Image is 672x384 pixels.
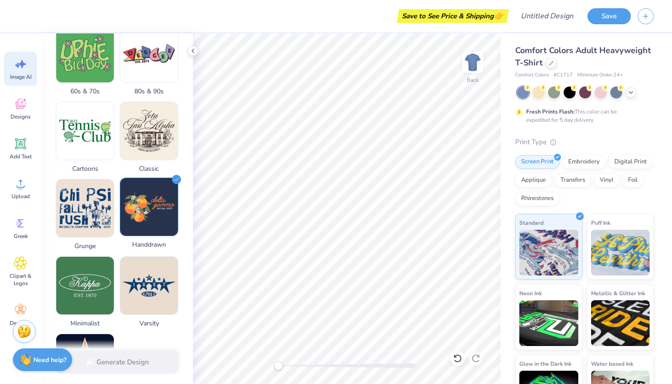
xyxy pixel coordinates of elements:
span: # C1717 [554,71,573,79]
span: Image AI [10,73,32,81]
span: Add Text [10,153,32,160]
div: Applique [515,173,552,187]
div: Accessibility label [274,361,283,370]
span: Neon Ink [519,288,542,298]
span: Standard [519,218,544,227]
span: Comfort Colors Adult Heavyweight T-Shirt [515,45,651,68]
span: Designs [11,113,31,120]
span: 60s & 70s [56,87,114,96]
img: Back [464,53,482,71]
img: Puff Ink [591,230,650,276]
span: Glow in the Dark Ink [519,359,571,368]
span: Metallic & Glitter Ink [591,288,645,298]
span: Puff Ink [591,218,610,227]
img: Varsity [120,257,178,314]
img: Minimalist [56,257,114,314]
span: Handdrawn [120,240,178,249]
strong: Fresh Prints Flash: [526,108,575,115]
div: Back [467,76,479,84]
span: Greek [14,233,28,240]
img: 80s & 90s [120,25,178,82]
div: Transfers [555,173,591,187]
div: Screen Print [515,155,560,169]
span: Comfort Colors [515,71,549,79]
span: Clipart & logos [5,272,36,287]
button: Save [587,8,631,24]
img: Metallic & Glitter Ink [591,300,650,346]
div: Vinyl [594,173,619,187]
input: Untitled Design [513,7,581,25]
span: Cartoons [56,164,114,173]
span: Minimalist [56,319,114,328]
img: Handdrawn [120,178,178,236]
span: Upload [11,193,30,200]
img: Cartoons [56,102,114,160]
span: Minimum Order: 24 + [577,71,623,79]
div: This color can be expedited for 5 day delivery. [526,108,639,124]
span: 👉 [494,10,504,21]
img: Neon Ink [519,300,578,346]
img: Classic [120,102,178,160]
span: Varsity [120,319,178,328]
div: Rhinestones [515,192,560,206]
span: Decorate [10,319,32,327]
span: Classic [120,164,178,173]
span: 80s & 90s [120,87,178,96]
img: Standard [519,230,578,276]
div: Print Type [515,137,654,147]
div: Embroidery [562,155,606,169]
span: Water based Ink [591,359,633,368]
span: Grunge [56,241,114,251]
div: Digital Print [608,155,653,169]
div: Save to See Price & Shipping [399,9,507,23]
img: Grunge [56,179,114,237]
strong: Need help? [33,356,66,364]
div: Foil [622,173,644,187]
img: 60s & 70s [56,25,114,82]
